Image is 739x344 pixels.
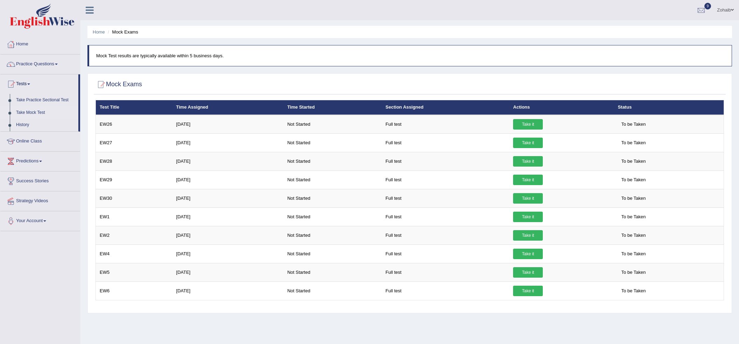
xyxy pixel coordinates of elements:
[283,207,382,226] td: Not Started
[382,133,509,152] td: Full test
[513,156,543,167] a: Take it
[283,226,382,244] td: Not Started
[513,175,543,185] a: Take it
[0,54,80,72] a: Practice Questions
[283,189,382,207] td: Not Started
[172,133,284,152] td: [DATE]
[382,244,509,263] td: Full test
[283,100,382,115] th: Time Started
[96,52,725,59] p: Mock Test results are typically available within 5 business days.
[93,29,105,35] a: Home
[618,230,649,241] span: To be Taken
[172,152,284,170] td: [DATE]
[618,175,649,185] span: To be Taken
[513,212,543,222] a: Take it
[382,170,509,189] td: Full test
[172,244,284,263] td: [DATE]
[283,263,382,281] td: Not Started
[172,189,284,207] td: [DATE]
[0,35,80,52] a: Home
[704,3,711,9] span: 9
[382,100,509,115] th: Section Assigned
[618,156,649,167] span: To be Taken
[513,249,543,259] a: Take it
[0,191,80,209] a: Strategy Videos
[172,115,284,134] td: [DATE]
[0,132,80,149] a: Online Class
[283,152,382,170] td: Not Started
[513,286,543,296] a: Take it
[283,170,382,189] td: Not Started
[618,193,649,204] span: To be Taken
[618,249,649,259] span: To be Taken
[13,107,78,119] a: Take Mock Test
[0,211,80,229] a: Your Account
[513,193,543,204] a: Take it
[172,100,284,115] th: Time Assigned
[96,226,172,244] td: EW2
[96,115,172,134] td: EW26
[0,152,80,169] a: Predictions
[96,281,172,300] td: EW6
[96,152,172,170] td: EW28
[513,230,543,241] a: Take it
[382,207,509,226] td: Full test
[614,100,724,115] th: Status
[106,29,138,35] li: Mock Exams
[382,152,509,170] td: Full test
[382,281,509,300] td: Full test
[618,212,649,222] span: To be Taken
[382,226,509,244] td: Full test
[513,138,543,148] a: Take it
[96,133,172,152] td: EW27
[172,226,284,244] td: [DATE]
[509,100,614,115] th: Actions
[283,244,382,263] td: Not Started
[382,115,509,134] td: Full test
[96,207,172,226] td: EW1
[96,263,172,281] td: EW5
[172,207,284,226] td: [DATE]
[513,267,543,278] a: Take it
[382,189,509,207] td: Full test
[513,119,543,130] a: Take it
[96,170,172,189] td: EW29
[0,74,78,92] a: Tests
[172,263,284,281] td: [DATE]
[13,94,78,107] a: Take Practice Sectional Test
[618,119,649,130] span: To be Taken
[283,133,382,152] td: Not Started
[172,170,284,189] td: [DATE]
[0,171,80,189] a: Success Stories
[382,263,509,281] td: Full test
[172,281,284,300] td: [DATE]
[96,189,172,207] td: EW30
[13,119,78,131] a: History
[96,244,172,263] td: EW4
[283,115,382,134] td: Not Started
[96,100,172,115] th: Test Title
[618,286,649,296] span: To be Taken
[618,267,649,278] span: To be Taken
[95,79,142,90] h2: Mock Exams
[283,281,382,300] td: Not Started
[618,138,649,148] span: To be Taken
